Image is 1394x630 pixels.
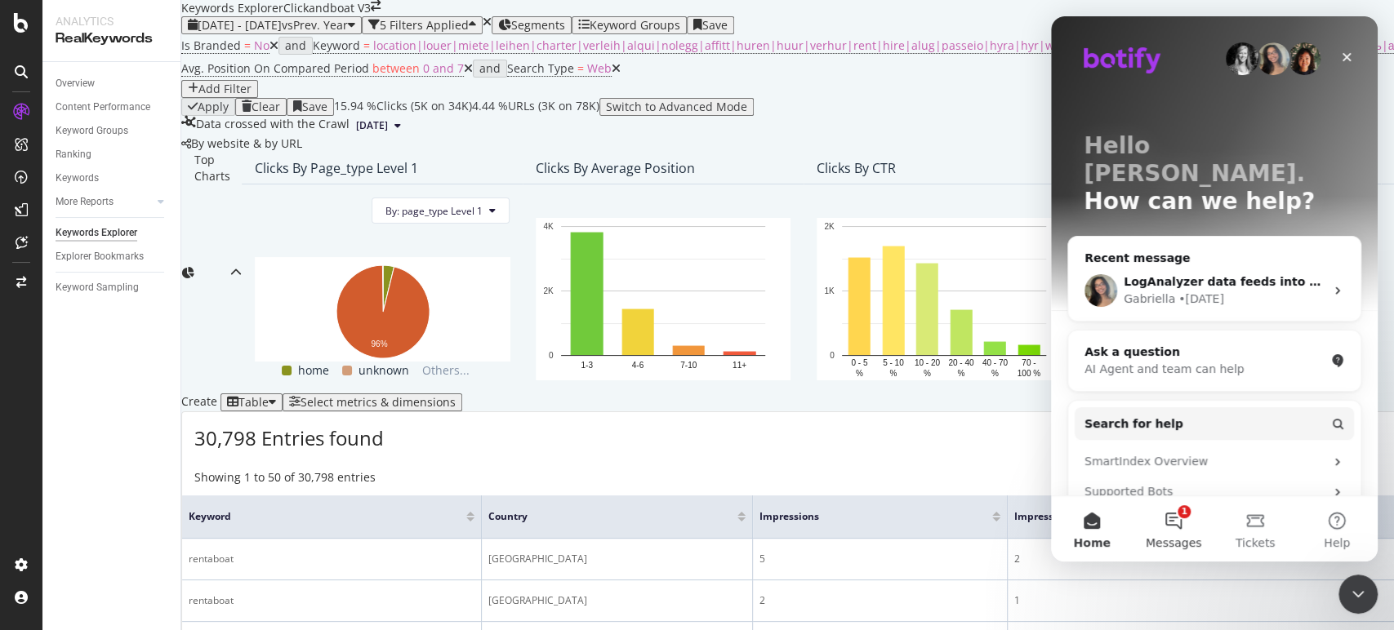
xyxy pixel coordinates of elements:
[298,361,329,380] span: home
[488,509,712,524] span: Country
[577,60,584,76] span: =
[191,135,302,151] span: By website & by URL
[220,393,283,411] button: Table
[924,369,931,378] text: %
[33,327,274,344] div: Ask a question
[287,98,334,116] button: Save
[273,521,299,532] span: Help
[254,38,269,53] span: No
[56,99,169,116] a: Content Performance
[817,218,1071,380] svg: A chart.
[473,60,507,78] button: and
[285,39,306,52] div: and
[957,369,964,378] text: %
[181,393,283,411] div: Create
[163,480,245,545] button: Tickets
[56,99,150,116] div: Content Performance
[359,361,409,380] span: unknown
[127,274,173,291] div: • [DATE]
[362,16,483,34] button: 5 Filters Applied
[56,75,95,92] div: Overview
[198,100,229,113] div: Apply
[56,122,128,140] div: Keyword Groups
[56,193,153,211] a: More Reports
[824,286,835,295] text: 1K
[56,29,167,48] div: RealKeywords
[830,351,835,360] text: 0
[356,118,388,133] span: 2024 Dec. 9th
[255,257,510,361] div: A chart.
[283,393,462,411] button: Select metrics & dimensions
[281,26,310,55] div: Close
[245,480,327,545] button: Help
[301,396,456,409] div: Select metrics & dimensions
[483,16,492,28] div: times
[56,146,91,163] div: Ranking
[479,62,501,75] div: and
[16,313,310,375] div: Ask a questionAI Agent and team can help
[181,38,241,53] span: Is Branded
[56,122,169,140] a: Keyword Groups
[363,38,370,53] span: =
[24,391,303,424] button: Search for help
[56,224,169,242] a: Keywords Explorer
[255,160,418,176] div: Clicks By page_type Level 1
[536,218,791,380] div: A chart.
[238,396,269,409] div: Table
[56,193,114,211] div: More Reports
[181,135,302,152] div: legacy label
[189,593,474,608] div: rentaboat
[313,38,360,53] span: Keyword
[590,19,680,32] div: Keyword Groups
[194,469,376,487] div: Showing 1 to 50 of 30,798 entries
[1018,369,1040,378] text: 100 %
[24,430,303,460] div: SmartIndex Overview
[56,170,99,187] div: Keywords
[235,98,287,116] button: Clear
[817,160,896,176] div: Clicks By CTR
[24,460,303,490] div: Supported Bots
[56,13,167,29] div: Analytics
[56,75,169,92] a: Overview
[1338,575,1378,614] iframe: Intercom live chat
[196,116,350,135] div: Data crossed with the Crawl
[56,146,169,163] a: Ranking
[889,369,897,378] text: %
[511,17,565,33] span: Segments
[244,38,251,53] span: =
[948,358,974,367] text: 20 - 40
[824,222,835,231] text: 2K
[1051,16,1378,561] iframe: Intercom live chat
[587,60,612,76] span: Web
[385,204,483,218] span: By: page_type Level 1
[543,286,554,295] text: 2K
[372,60,420,76] span: between
[606,100,747,113] div: Switch to Advanced Mode
[181,60,369,76] span: Avg. Position On Compared Period
[423,60,464,76] span: 0 and 7
[189,552,474,566] div: rentaboat
[181,98,235,116] button: Apply
[488,552,745,566] div: [GEOGRAPHIC_DATA]
[488,593,745,608] div: [GEOGRAPHIC_DATA]
[33,399,132,416] span: Search for help
[632,361,644,370] text: 4-6
[851,358,867,367] text: 0 - 5
[198,17,282,33] span: [DATE] - [DATE]
[371,339,387,348] text: 96%
[181,80,258,98] button: Add Filter
[82,480,163,545] button: Messages
[73,274,124,291] div: Gabriella
[507,60,574,76] span: Search Type
[56,248,169,265] a: Explorer Bookmarks
[991,369,999,378] text: %
[194,424,384,451] span: 30,798 Entries found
